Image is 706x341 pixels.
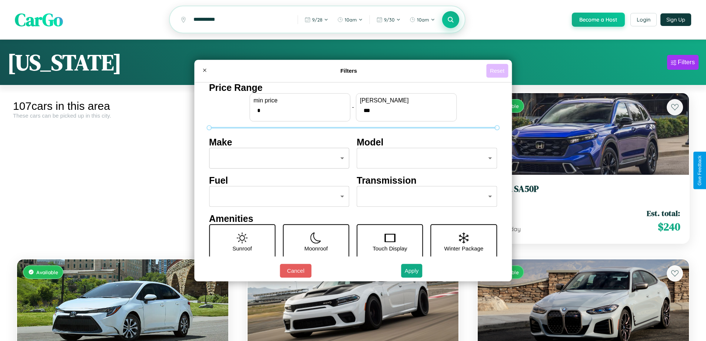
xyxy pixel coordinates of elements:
span: / day [505,225,521,233]
button: Sign Up [660,13,691,26]
h4: Fuel [209,175,349,186]
span: 10am [345,17,357,23]
button: Cancel [280,264,311,278]
h4: Filters [211,68,486,74]
div: 107 cars in this area [13,100,232,112]
div: Give Feedback [697,155,702,186]
button: Login [630,13,657,26]
span: 10am [417,17,429,23]
div: Filters [678,59,695,66]
span: $ 240 [658,219,680,234]
span: Est. total: [647,208,680,219]
button: Apply [401,264,422,278]
div: These cars can be picked up in this city. [13,112,232,119]
h4: Amenities [209,213,497,224]
button: Reset [486,64,508,78]
span: 9 / 28 [312,17,322,23]
a: Honda SA50P2021 [487,184,680,202]
label: min price [253,97,346,104]
h4: Transmission [357,175,497,186]
h4: Price Range [209,82,497,93]
span: CarGo [15,7,63,32]
p: Moonroof [304,243,328,253]
p: - [352,102,354,112]
label: [PERSON_NAME] [360,97,453,104]
span: 9 / 30 [384,17,395,23]
p: Touch Display [372,243,407,253]
h3: Honda SA50P [487,184,680,194]
h1: [US_STATE] [7,47,122,78]
button: Become a Host [572,13,625,27]
h4: Make [209,137,349,148]
h4: Model [357,137,497,148]
p: Sunroof [232,243,252,253]
button: 10am [406,14,439,26]
button: 9/30 [373,14,404,26]
p: Winter Package [444,243,484,253]
span: Available [36,269,58,275]
button: 9/28 [301,14,332,26]
button: Filters [667,55,699,70]
button: 10am [334,14,367,26]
